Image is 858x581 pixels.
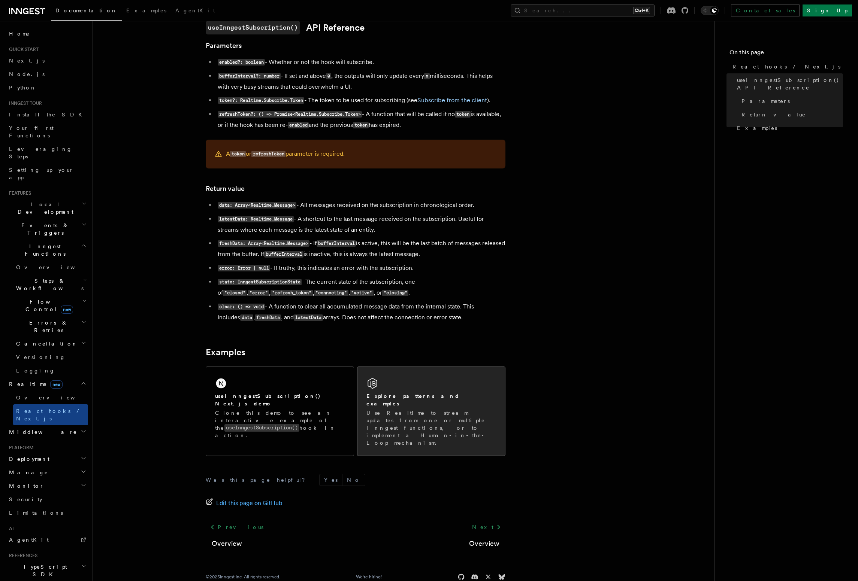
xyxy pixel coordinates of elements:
[13,364,88,377] a: Logging
[206,498,283,508] a: Edit this page on GitHub
[6,377,88,391] button: Realtimenew
[215,238,505,260] li: - If is active, this will be the last batch of messages released from the buffer. If is inactive,...
[13,340,78,347] span: Cancellation
[251,151,286,157] code: refreshToken
[13,404,88,425] a: React hooks / Next.js
[6,198,88,219] button: Local Development
[16,354,66,360] span: Versioning
[6,428,77,436] span: Middleware
[511,4,655,16] button: Search...Ctrl+K
[226,149,345,159] p: A or parameter is required.
[424,73,429,79] code: n
[218,216,294,222] code: latestData: Realtime.Message
[9,167,73,180] span: Setting up your app
[206,574,280,580] div: © 2025 Inngest Inc. All rights reserved.
[6,240,88,261] button: Inngest Functions
[215,214,505,235] li: - A shortcut to the last message received on the subscription. Useful for streams where each mess...
[206,40,242,51] a: Parameters
[206,347,245,358] a: Examples
[6,243,81,258] span: Inngest Functions
[218,265,270,271] code: error: Error | null
[9,510,63,516] span: Limitations
[6,482,44,490] span: Monitor
[215,263,505,274] li: - If truthy, this indicates an error with the subscription.
[738,94,843,108] a: Parameters
[13,295,88,316] button: Flow Controlnew
[218,111,362,118] code: refreshToken?: () => Promise<Realtime.Subscribe.Token>
[294,314,323,321] code: latestData
[356,574,382,580] a: We're hiring!
[353,122,369,128] code: token
[6,445,34,451] span: Platform
[9,85,36,91] span: Python
[9,112,87,118] span: Install the SDK
[633,7,650,14] kbd: Ctrl+K
[126,7,166,13] span: Examples
[255,314,281,321] code: freshData
[218,97,304,104] code: token?: Realtime.Subscribe.Token
[175,7,215,13] span: AgentKit
[16,395,93,401] span: Overview
[6,560,88,581] button: TypeScript SDK
[357,366,505,456] a: Explore patterns and examplesUse Realtime to stream updates from one or multiple Inngest function...
[6,190,31,196] span: Features
[13,316,88,337] button: Errors & Retries
[218,304,265,310] code: clear: () => void
[248,290,269,296] code: "error"
[215,71,505,92] li: - If set and above , the outputs will only update every milliseconds. This helps with very busy s...
[215,109,505,131] li: - A function that will be called if no is available, or if the hook has been re- and the previous...
[6,261,88,377] div: Inngest Functions
[732,63,840,70] span: React hooks / Next.js
[741,97,790,105] span: Parameters
[218,279,302,285] code: state: InngestSubscriptionState
[6,533,88,547] a: AgentKit
[212,538,242,549] a: Overview
[9,537,49,543] span: AgentKit
[6,219,88,240] button: Events & Triggers
[6,563,81,578] span: TypeScript SDK
[6,391,88,425] div: Realtimenew
[122,2,171,20] a: Examples
[6,27,88,40] a: Home
[803,4,852,16] a: Sign Up
[215,57,505,68] li: - Whether or not the hook will subscribe.
[731,4,800,16] a: Contact sales
[6,380,63,388] span: Realtime
[6,469,48,476] span: Manage
[342,474,365,486] button: No
[6,222,82,237] span: Events & Triggers
[366,409,496,447] p: Use Realtime to stream updates from one or multiple Inngest functions, or to implement a Human-in...
[13,274,88,295] button: Steps & Workflows
[6,142,88,163] a: Leveraging Steps
[206,366,354,456] a: useInngestSubscription() Next.js demoClone this demo to see an interactive example of theuseInnge...
[6,201,82,216] span: Local Development
[6,455,49,463] span: Deployment
[206,21,365,34] a: useInngestSubscription()API Reference
[6,506,88,520] a: Limitations
[6,54,88,67] a: Next.js
[6,493,88,506] a: Security
[737,124,777,132] span: Examples
[6,553,37,559] span: References
[13,350,88,364] a: Versioning
[51,2,122,21] a: Documentation
[13,337,88,350] button: Cancellation
[215,95,505,106] li: - The token to be used for subscribing (see ).
[215,392,345,407] h2: useInngestSubscription() Next.js demo
[240,314,253,321] code: data
[271,290,312,296] code: "refresh_token"
[206,476,310,484] p: Was this page helpful?
[729,48,843,60] h4: On this page
[9,58,45,64] span: Next.js
[314,290,348,296] code: "connecting"
[729,60,843,73] a: React hooks / Next.js
[215,277,505,298] li: - The current state of the subscription, one of , , , , , or .
[737,76,843,91] span: useInngestSubscription() API Reference
[9,496,42,502] span: Security
[218,202,296,209] code: data: Array<Realtime.Message>
[218,240,309,247] code: freshData: Array<Realtime.Message>
[230,151,246,157] code: token
[6,479,88,493] button: Monitor
[6,81,88,94] a: Python
[701,6,719,15] button: Toggle dark mode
